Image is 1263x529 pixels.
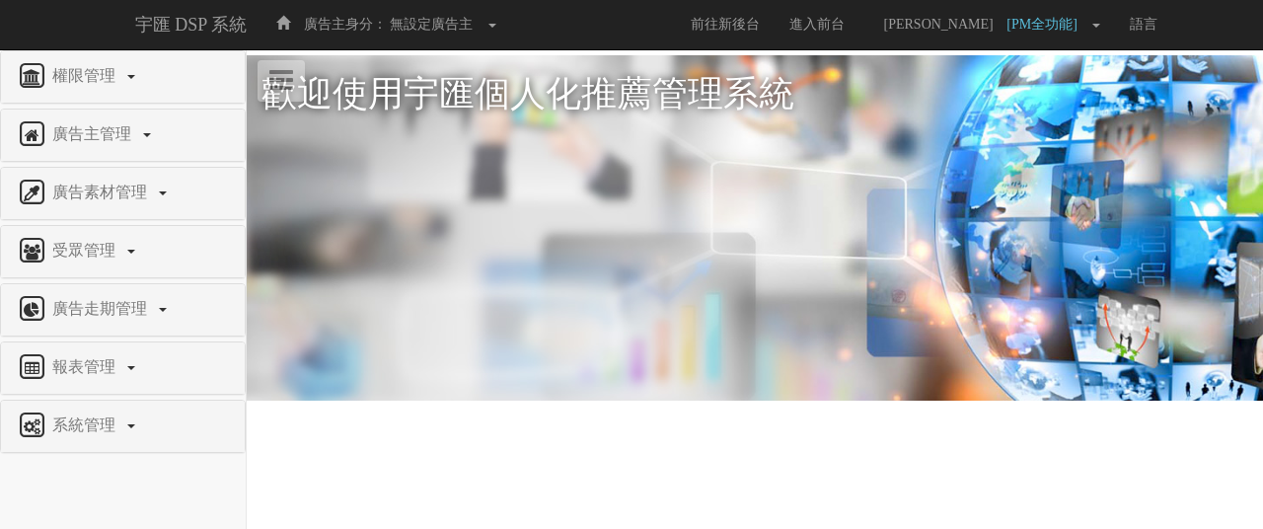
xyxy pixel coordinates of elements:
[16,294,230,326] a: 廣告走期管理
[47,416,125,433] span: 系統管理
[16,119,230,151] a: 廣告主管理
[874,17,1003,32] span: [PERSON_NAME]
[1006,17,1087,32] span: [PM全功能]
[47,358,125,375] span: 報表管理
[16,411,230,442] a: 系統管理
[47,242,125,259] span: 受眾管理
[16,61,230,93] a: 權限管理
[47,184,157,200] span: 廣告素材管理
[16,352,230,384] a: 報表管理
[304,17,387,32] span: 廣告主身分：
[390,17,473,32] span: 無設定廣告主
[47,300,157,317] span: 廣告走期管理
[47,125,141,142] span: 廣告主管理
[16,236,230,267] a: 受眾管理
[16,178,230,209] a: 廣告素材管理
[47,67,125,84] span: 權限管理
